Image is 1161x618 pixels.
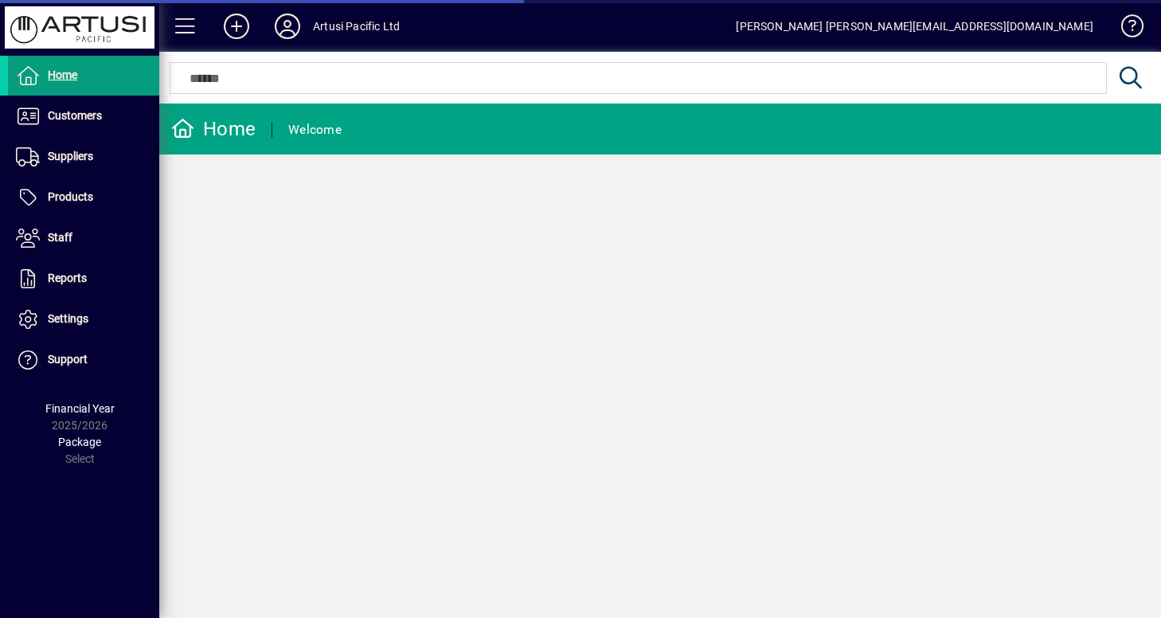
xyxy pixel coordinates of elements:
[8,137,159,177] a: Suppliers
[736,14,1093,39] div: [PERSON_NAME] [PERSON_NAME][EMAIL_ADDRESS][DOMAIN_NAME]
[8,96,159,136] a: Customers
[262,12,313,41] button: Profile
[48,353,88,366] span: Support
[288,117,342,143] div: Welcome
[8,259,159,299] a: Reports
[313,14,400,39] div: Artusi Pacific Ltd
[48,68,77,81] span: Home
[48,231,72,244] span: Staff
[48,272,87,284] span: Reports
[8,340,159,380] a: Support
[1109,3,1141,55] a: Knowledge Base
[48,150,93,162] span: Suppliers
[48,109,102,122] span: Customers
[171,116,256,142] div: Home
[211,12,262,41] button: Add
[48,312,88,325] span: Settings
[8,299,159,339] a: Settings
[58,436,101,448] span: Package
[48,190,93,203] span: Products
[8,218,159,258] a: Staff
[8,178,159,217] a: Products
[45,402,115,415] span: Financial Year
